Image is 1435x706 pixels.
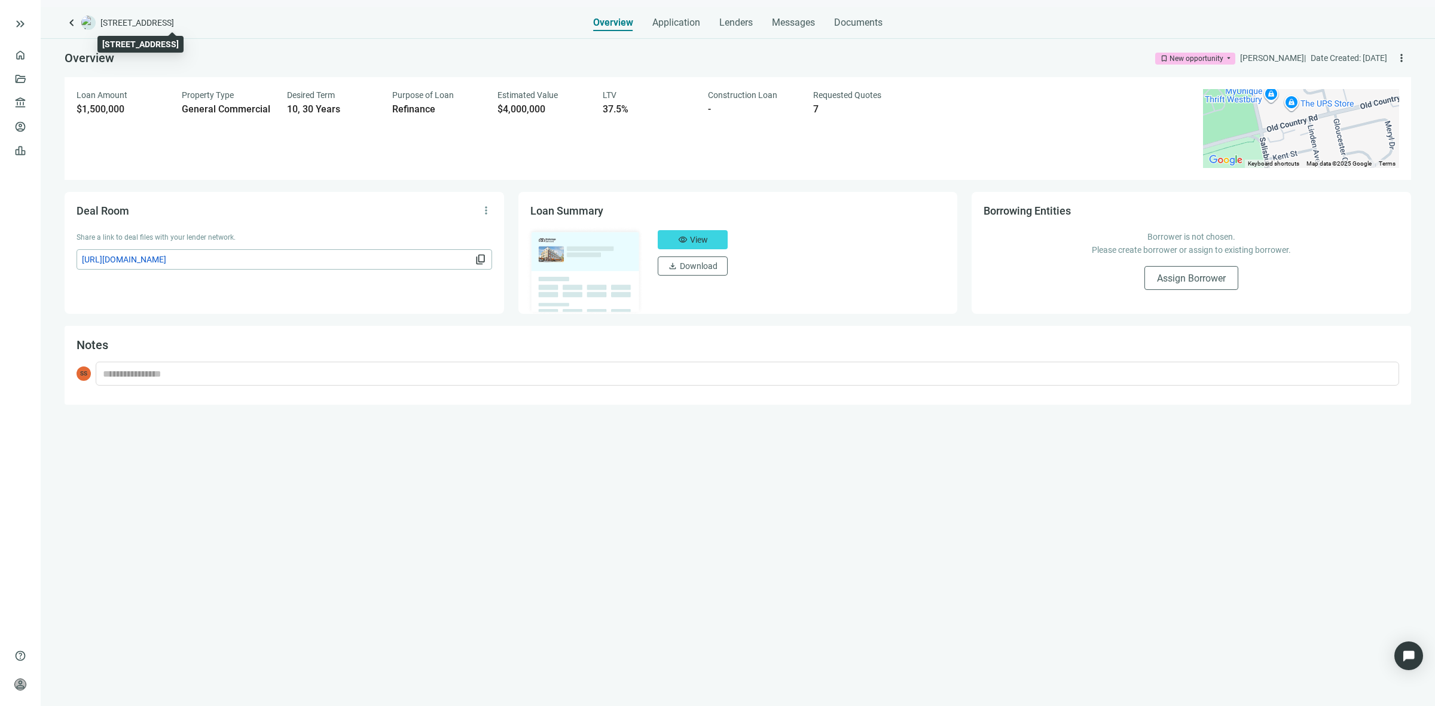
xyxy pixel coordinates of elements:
[477,201,496,220] button: more_vert
[65,51,114,65] span: Overview
[603,103,694,115] div: 37.5%
[13,17,28,31] button: keyboard_double_arrow_right
[77,90,127,100] span: Loan Amount
[1157,273,1226,284] span: Assign Borrower
[77,204,129,217] span: Deal Room
[772,17,815,28] span: Messages
[14,650,26,662] span: help
[497,90,558,100] span: Estimated Value
[480,204,492,216] span: more_vert
[680,261,717,271] span: Download
[182,90,234,100] span: Property Type
[652,17,700,29] span: Application
[287,103,378,115] div: 10, 30 Years
[996,243,1387,256] p: Please create borrower or assign to existing borrower.
[603,90,616,100] span: LTV
[77,233,236,242] span: Share a link to deal files with your lender network.
[834,17,883,29] span: Documents
[1206,152,1245,168] a: Open this area in Google Maps (opens a new window)
[1240,51,1306,65] div: [PERSON_NAME] |
[65,16,79,30] a: keyboard_arrow_left
[14,97,23,109] span: account_balance
[77,338,108,352] span: Notes
[14,679,26,690] span: person
[392,103,483,115] div: Refinance
[287,90,335,100] span: Desired Term
[1396,52,1407,64] span: more_vert
[1170,53,1223,65] div: New opportunity
[658,230,728,249] button: visibilityView
[1248,160,1299,168] button: Keyboard shortcuts
[593,17,633,29] span: Overview
[497,103,588,115] div: $4,000,000
[82,253,472,266] span: [URL][DOMAIN_NAME]
[1160,54,1168,63] span: bookmark
[100,17,174,29] span: [STREET_ADDRESS]
[658,256,728,276] button: downloadDownload
[1379,160,1396,167] a: Terms (opens in new tab)
[996,230,1387,243] p: Borrower is not chosen.
[813,103,904,115] div: 7
[530,204,603,217] span: Loan Summary
[102,38,179,50] div: [STREET_ADDRESS]
[475,253,487,265] span: content_copy
[1306,160,1372,167] span: Map data ©2025 Google
[813,90,881,100] span: Requested Quotes
[77,103,167,115] div: $1,500,000
[719,17,753,29] span: Lenders
[392,90,454,100] span: Purpose of Loan
[1392,48,1411,68] button: more_vert
[1311,51,1387,65] div: Date Created: [DATE]
[81,16,96,30] img: deal-logo
[1206,152,1245,168] img: Google
[527,227,644,315] img: dealOverviewImg
[668,261,677,271] span: download
[1394,641,1423,670] div: Open Intercom Messenger
[708,90,777,100] span: Construction Loan
[984,204,1071,217] span: Borrowing Entities
[182,103,273,115] div: General Commercial
[690,235,708,244] span: View
[678,235,688,244] span: visibility
[708,103,799,115] div: -
[77,366,91,381] span: SS
[1144,266,1238,290] button: Assign Borrower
